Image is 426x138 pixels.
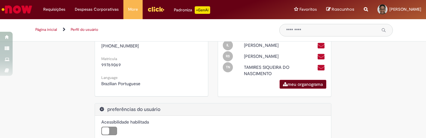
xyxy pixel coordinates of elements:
span: TN [226,65,230,69]
span: Favoritos [299,6,317,13]
span: More [128,6,138,13]
span: IL [227,43,229,47]
div: [PERSON_NAME] [239,42,303,48]
span: RS [226,54,230,58]
span: Rascunhos [332,6,354,12]
a: Enviar um e-mail para BRGRS218616@ambev.com.br [317,42,325,49]
div: [PERSON_NAME] [239,53,303,59]
a: Enviar um e-mail para BRBRA078383@ambev.com.br [317,64,325,71]
span: Brazilian Portuguese [101,81,140,86]
a: Perfil do usuário [71,27,98,32]
div: Padroniza [174,6,210,14]
span: 99769069 [101,62,121,68]
span: [PERSON_NAME] [389,7,421,12]
div: Open Profile: ROGER BRAGA DA SILVA [218,50,303,61]
a: meu organograma [280,80,326,89]
img: ServiceNow [1,3,33,16]
a: Página inicial [35,27,57,32]
ul: Trilhas de página [33,24,270,36]
img: click_logo_yellow_360x200.png [147,4,164,14]
a: Rascunhos [326,7,354,13]
div: TAMIRES SIQUEIRA DO NASCIMENTO [239,64,303,77]
span: Requisições [43,6,65,13]
div: Open Profile: TAMIRES SIQUEIRA DO NASCIMENTO [218,61,303,77]
h2: preferências do usuário [100,107,326,113]
small: Language [101,75,118,80]
p: +GenAi [195,6,210,14]
span: Despesas Corporativas [75,6,119,13]
span: [PHONE_NUMBER] [101,43,139,49]
label: Acessibilidade habilitada [101,119,149,125]
a: Enviar um e-mail para BRLUM781708@ambev.com.br [317,53,325,60]
small: Matricula [101,56,117,61]
div: Open Profile: INGRID DE OLIVEIRA DOS SANTOS LISOBOA [218,39,303,50]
